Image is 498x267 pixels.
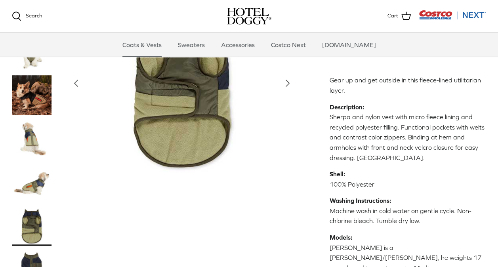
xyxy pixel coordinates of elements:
[12,206,52,245] a: Thumbnail Link
[214,33,262,57] a: Accessories
[12,162,52,202] a: Thumbnail Link
[330,197,391,204] strong: Washing Instructions:
[227,8,271,25] a: hoteldoggy.com hoteldoggycom
[12,118,52,158] a: Thumbnail Link
[330,103,364,111] strong: Description:
[315,33,383,57] a: [DOMAIN_NAME]
[419,15,486,21] a: Visit Costco Next
[330,102,486,163] p: Sherpa and nylon vest with micro fleece lining and recycled polyester filling. Functional pockets...
[12,11,42,21] a: Search
[171,33,212,57] a: Sweaters
[330,170,345,177] strong: Shell:
[12,75,52,114] a: Thumbnail Link
[330,234,352,241] strong: Models:
[264,33,313,57] a: Costco Next
[227,8,271,25] img: hoteldoggycom
[330,169,486,189] p: 100% Polyester
[115,33,169,57] a: Coats & Vests
[67,74,85,92] button: Previous
[387,11,411,21] a: Cart
[330,196,486,226] p: Machine wash in cold water on gentle cycle. Non-chlorine bleach. Tumble dry low.
[387,12,398,20] span: Cart
[419,10,486,20] img: Costco Next
[279,74,296,92] button: Next
[26,13,42,19] span: Search
[330,75,486,95] p: Gear up and get outside in this fleece-lined utilitarian layer.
